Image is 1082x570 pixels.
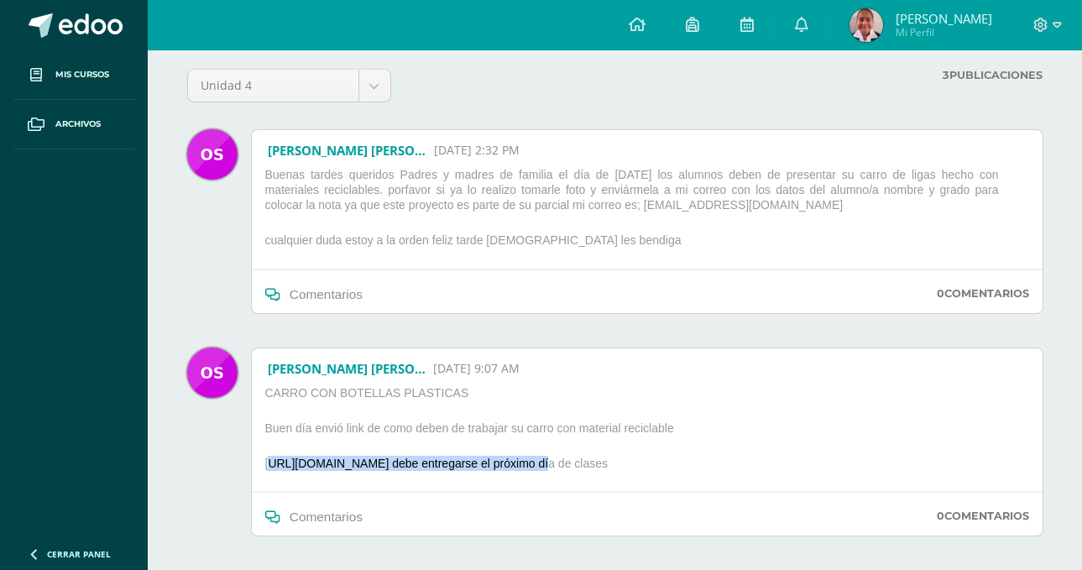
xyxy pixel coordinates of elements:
[434,142,520,159] span: [DATE] 2:32 PM
[187,348,238,398] img: bce0f8ceb38355b742bd4151c3279ece.png
[55,68,109,81] span: Mis cursos
[259,456,711,478] p: [URL][DOMAIN_NAME] debe entregarse el próximo día de clases
[259,233,1036,254] p: cualquier duda estoy a la orden feliz tarde [DEMOGRAPHIC_DATA] les bendiga
[937,510,944,522] strong: 0
[259,385,711,407] p: CARRO CON BOTELLAS PLASTICAS
[896,25,992,39] span: Mi Perfil
[290,287,363,301] span: Comentarios
[259,167,1036,220] p: Buenas tardes queridos Padres y madres de familia el día de [DATE] los alumnos deben de presentar...
[259,421,711,442] p: Buen día envió link de como deben de trabajar su carro con material reciclable
[549,69,1043,81] label: Publicaciones
[849,8,883,42] img: 3adbb599979f18dba65928b662fb11ba.png
[47,548,111,560] span: Cerrar panel
[268,360,426,377] a: [PERSON_NAME] [PERSON_NAME]
[55,118,101,131] span: Archivos
[937,510,1029,522] label: Comentarios
[943,69,949,81] strong: 3
[187,129,238,180] img: bce0f8ceb38355b742bd4151c3279ece.png
[268,142,427,159] a: [PERSON_NAME] [PERSON_NAME]
[201,70,346,102] span: Unidad 4
[937,287,944,300] strong: 0
[188,70,390,102] a: Unidad 4
[937,287,1029,300] label: Comentarios
[433,360,520,377] span: [DATE] 9:07 AM
[896,10,992,27] span: [PERSON_NAME]
[13,100,134,149] a: Archivos
[290,510,363,524] span: Comentarios
[13,50,134,100] a: Mis cursos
